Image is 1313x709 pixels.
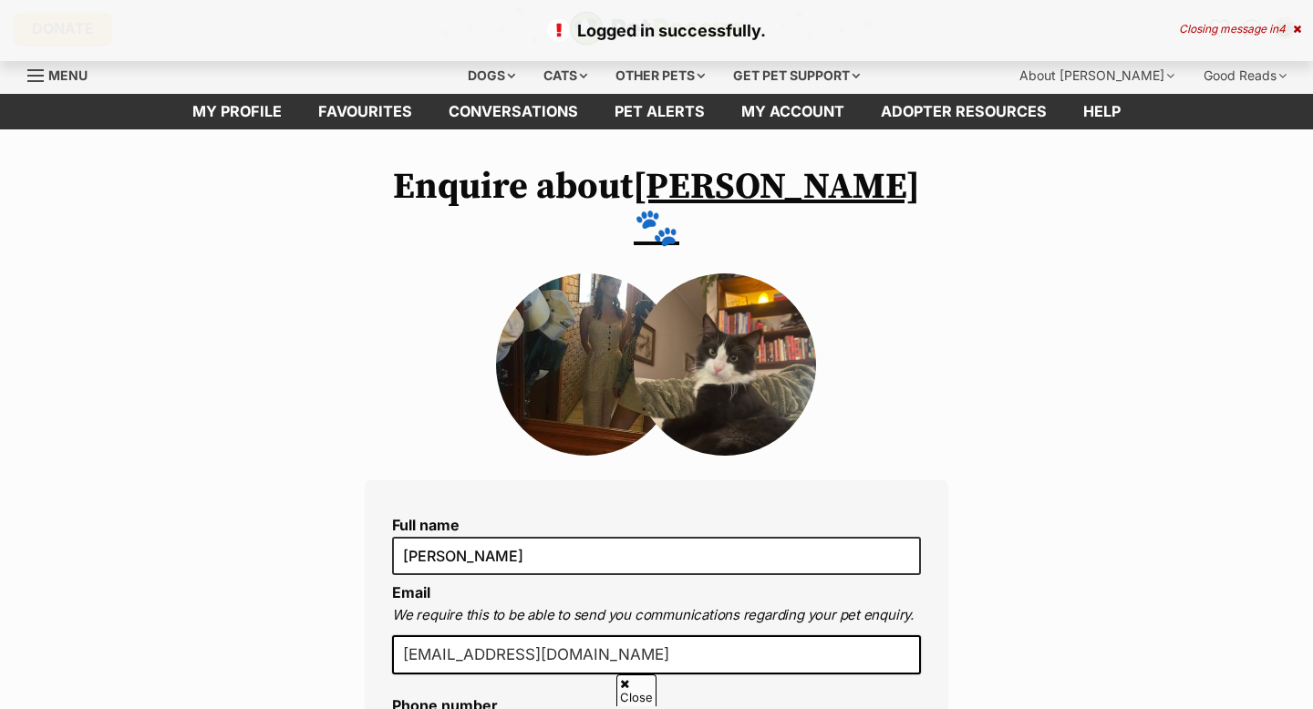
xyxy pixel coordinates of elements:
a: Favourites [300,94,430,129]
img: Sylvester 🐾 [634,273,816,456]
a: Menu [27,57,100,90]
div: Dogs [455,57,528,94]
a: conversations [430,94,596,129]
div: Other pets [603,57,718,94]
a: My account [723,94,863,129]
a: Adopter resources [863,94,1065,129]
label: Full name [392,517,921,533]
input: E.g. Jimmy Chew [392,537,921,575]
a: My profile [174,94,300,129]
span: Close [616,674,656,706]
a: Help [1065,94,1139,129]
a: [PERSON_NAME] 🐾 [633,164,920,252]
div: Good Reads [1191,57,1299,94]
span: Menu [48,67,88,83]
div: Get pet support [720,57,873,94]
div: About [PERSON_NAME] [1007,57,1187,94]
p: We require this to be able to send you communications regarding your pet enquiry. [392,605,921,626]
label: Email [392,583,430,601]
a: Pet alerts [596,94,723,129]
h1: Enquire about [365,166,948,250]
img: v2gvoanj13d412zce2uk.jpg [496,273,678,456]
div: Cats [531,57,600,94]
